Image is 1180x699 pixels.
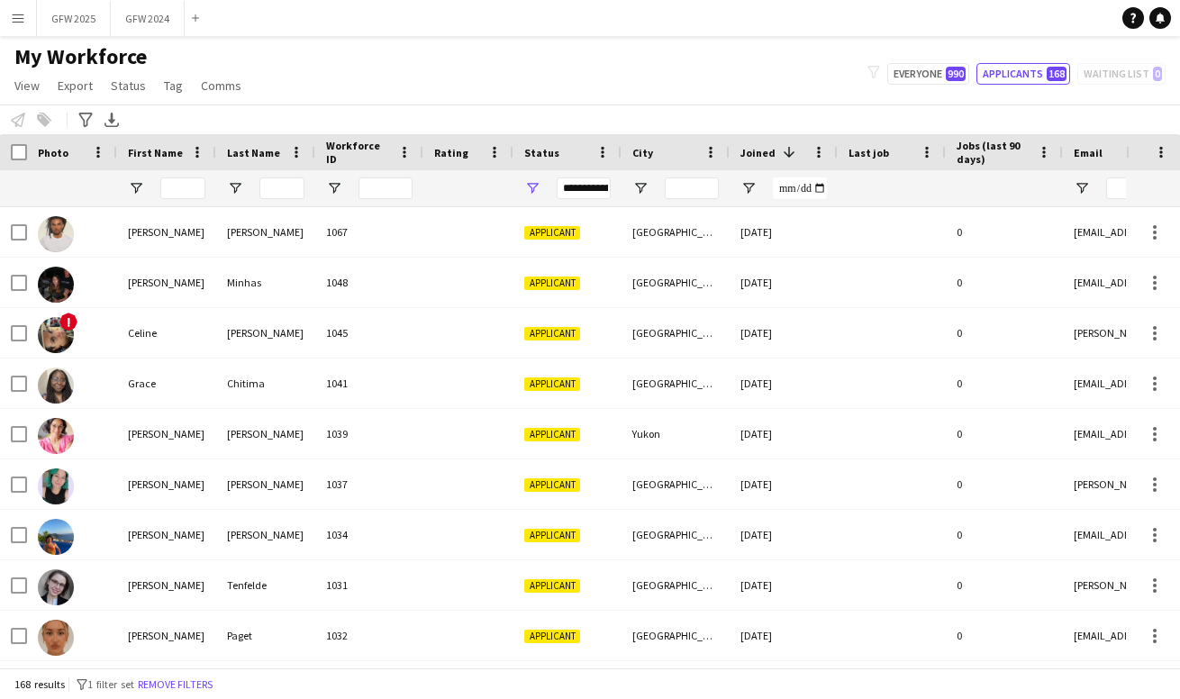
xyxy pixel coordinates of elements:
[524,226,580,240] span: Applicant
[216,258,315,307] div: Minhas
[59,313,77,331] span: !
[38,368,74,404] img: Grace Chitima
[849,146,889,159] span: Last job
[227,180,243,196] button: Open Filter Menu
[1074,146,1103,159] span: Email
[128,180,144,196] button: Open Filter Menu
[38,569,74,605] img: Clara Tenfelde
[50,74,100,97] a: Export
[87,677,134,691] span: 1 filter set
[946,207,1063,257] div: 0
[524,180,540,196] button: Open Filter Menu
[117,207,216,257] div: [PERSON_NAME]
[622,560,730,610] div: [GEOGRAPHIC_DATA]
[730,207,838,257] div: [DATE]
[946,258,1063,307] div: 0
[622,510,730,559] div: [GEOGRAPHIC_DATA]
[315,611,423,660] div: 1032
[622,611,730,660] div: [GEOGRAPHIC_DATA]
[38,146,68,159] span: Photo
[259,177,304,199] input: Last Name Filter Input
[75,109,96,131] app-action-btn: Advanced filters
[622,258,730,307] div: [GEOGRAPHIC_DATA]
[58,77,93,94] span: Export
[632,146,653,159] span: City
[216,409,315,458] div: [PERSON_NAME]
[117,560,216,610] div: [PERSON_NAME]
[157,74,190,97] a: Tag
[104,74,153,97] a: Status
[117,510,216,559] div: [PERSON_NAME]
[665,177,719,199] input: City Filter Input
[730,359,838,408] div: [DATE]
[632,180,649,196] button: Open Filter Menu
[315,560,423,610] div: 1031
[216,359,315,408] div: Chitima
[946,308,1063,358] div: 0
[315,510,423,559] div: 1034
[101,109,123,131] app-action-btn: Export XLSX
[14,43,147,70] span: My Workforce
[315,409,423,458] div: 1039
[38,519,74,555] img: Bessie Allan
[434,146,468,159] span: Rating
[117,258,216,307] div: [PERSON_NAME]
[326,180,342,196] button: Open Filter Menu
[524,277,580,290] span: Applicant
[976,63,1070,85] button: Applicants168
[946,560,1063,610] div: 0
[524,146,559,159] span: Status
[38,418,74,454] img: Valerie Parker
[315,207,423,257] div: 1067
[216,611,315,660] div: Paget
[216,510,315,559] div: [PERSON_NAME]
[117,611,216,660] div: [PERSON_NAME]
[117,409,216,458] div: [PERSON_NAME]
[7,74,47,97] a: View
[326,139,391,166] span: Workforce ID
[38,267,74,303] img: Rita Minhas
[524,377,580,391] span: Applicant
[194,74,249,97] a: Comms
[37,1,111,36] button: GFW 2025
[946,459,1063,509] div: 0
[887,63,969,85] button: Everyone990
[216,207,315,257] div: [PERSON_NAME]
[111,77,146,94] span: Status
[315,359,423,408] div: 1041
[216,459,315,509] div: [PERSON_NAME]
[946,359,1063,408] div: 0
[38,317,74,353] img: Celine Castillon
[524,630,580,643] span: Applicant
[134,675,216,694] button: Remove filters
[216,308,315,358] div: [PERSON_NAME]
[946,611,1063,660] div: 0
[957,139,1030,166] span: Jobs (last 90 days)
[111,1,185,36] button: GFW 2024
[128,146,183,159] span: First Name
[524,529,580,542] span: Applicant
[524,579,580,593] span: Applicant
[730,611,838,660] div: [DATE]
[315,459,423,509] div: 1037
[524,327,580,340] span: Applicant
[14,77,40,94] span: View
[740,146,776,159] span: Joined
[946,67,966,81] span: 990
[622,409,730,458] div: Yukon
[117,459,216,509] div: [PERSON_NAME]
[201,77,241,94] span: Comms
[164,77,183,94] span: Tag
[730,258,838,307] div: [DATE]
[38,468,74,504] img: Camie Jones
[117,359,216,408] div: Grace
[773,177,827,199] input: Joined Filter Input
[622,359,730,408] div: [GEOGRAPHIC_DATA]
[160,177,205,199] input: First Name Filter Input
[730,560,838,610] div: [DATE]
[38,620,74,656] img: Lydia Paget
[740,180,757,196] button: Open Filter Menu
[1074,180,1090,196] button: Open Filter Menu
[622,459,730,509] div: [GEOGRAPHIC_DATA]
[38,216,74,252] img: Eliandro Monteiro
